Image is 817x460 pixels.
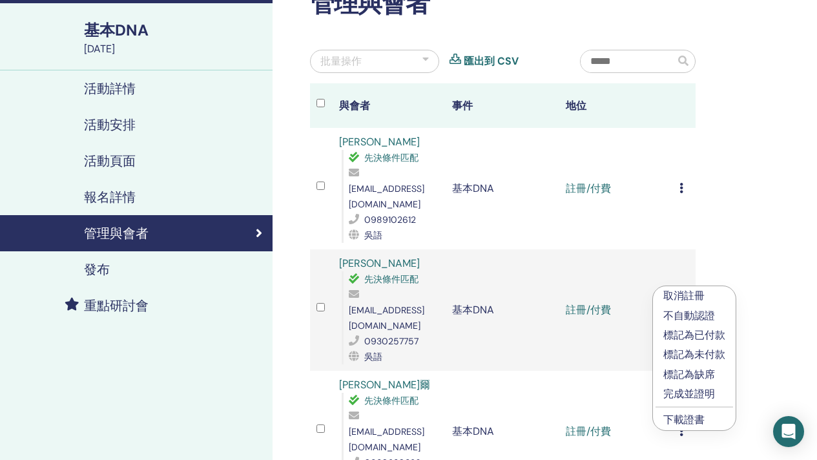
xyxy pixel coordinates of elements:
[464,54,519,68] font: 匯出到 CSV
[663,368,715,381] font: 標記為缺席
[339,135,420,149] a: [PERSON_NAME]
[84,261,110,278] font: 發布
[84,80,136,97] font: 活動詳情
[364,229,382,241] font: 吳語
[76,19,273,57] a: 基本DNA[DATE]
[364,351,382,362] font: 吳語
[84,225,149,242] font: 管理與會者
[84,152,136,169] font: 活動頁面
[364,273,419,285] font: 先決條件匹配
[566,99,586,112] font: 地位
[663,387,715,401] font: 完成並證明
[84,116,136,133] font: 活動安排
[84,297,149,314] font: 重點研討會
[364,152,419,163] font: 先決條件匹配
[339,378,430,392] a: [PERSON_NAME]爾
[349,183,424,210] font: [EMAIL_ADDRESS][DOMAIN_NAME]
[84,189,136,205] font: 報名詳情
[663,309,715,322] font: 不自動認證
[84,20,149,40] font: 基本DNA
[364,395,419,406] font: 先決條件匹配
[464,54,519,69] a: 匯出到 CSV
[773,416,804,447] div: 開啟 Intercom Messenger
[339,256,420,270] a: [PERSON_NAME]
[452,182,494,195] font: 基本DNA
[663,413,705,426] a: 下載證書
[663,328,725,342] font: 標記為已付款
[349,304,424,331] font: [EMAIL_ADDRESS][DOMAIN_NAME]
[339,99,370,112] font: 與會者
[364,335,419,347] font: 0930257757
[663,289,705,302] font: 取消註冊
[452,303,494,317] font: 基本DNA
[364,214,416,225] font: 0989102612
[320,54,362,68] font: 批量操作
[452,99,473,112] font: 事件
[452,424,494,438] font: 基本DNA
[84,42,115,56] font: [DATE]
[349,426,424,453] font: [EMAIL_ADDRESS][DOMAIN_NAME]
[663,348,725,361] font: 標記為未付款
